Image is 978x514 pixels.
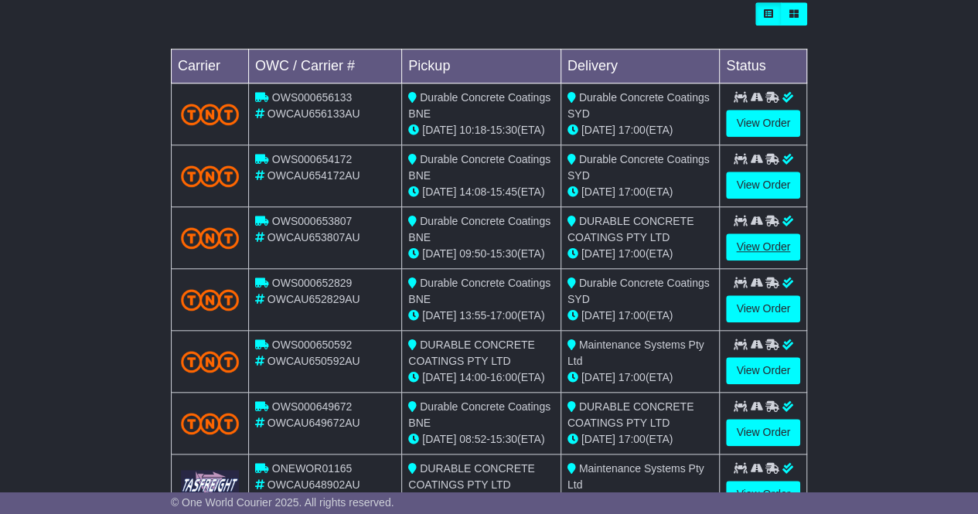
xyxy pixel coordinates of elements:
span: Durable Concrete Coatings SYD [567,277,710,305]
span: DURABLE CONCRETE COATINGS PTY LTD [567,400,693,429]
span: Maintenance Systems Pty Ltd [567,462,704,491]
span: [DATE] [581,247,615,260]
span: 16:00 [490,371,517,383]
a: View Order [726,357,800,384]
div: (ETA) [567,122,714,138]
div: - (ETA) [408,122,554,138]
span: Durable Concrete Coatings SYD [567,91,710,120]
span: OWCAU652829AU [268,293,360,305]
span: 17:00 [618,433,646,445]
span: [DATE] [581,371,615,383]
span: OWS000650592 [272,339,353,351]
span: 17:00 [618,309,646,322]
span: 14:00 [459,371,486,383]
span: Maintenance Systems Pty Ltd [567,339,704,367]
div: (ETA) [567,184,714,200]
img: TNT_Domestic.png [181,289,239,310]
td: Status [720,49,807,83]
span: 17:00 [618,124,646,136]
span: OWS000649672 [272,400,353,413]
span: Durable Concrete Coatings BNE [408,277,550,305]
div: - (ETA) [408,246,554,262]
span: © One World Courier 2025. All rights reserved. [171,496,394,509]
span: OWCAU649672AU [268,417,360,429]
span: OWCAU654172AU [268,169,360,182]
td: Carrier [171,49,248,83]
span: Durable Concrete Coatings BNE [408,91,550,120]
td: Pickup [402,49,561,83]
span: OWCAU656133AU [268,107,360,120]
div: - (ETA) [408,369,554,386]
span: ONEWOR01165 [272,462,352,475]
span: OWS000656133 [272,91,353,104]
img: TNT_Domestic.png [181,104,239,124]
div: (ETA) [567,308,714,324]
span: [DATE] [581,309,615,322]
span: 17:00 [618,186,646,198]
div: - (ETA) [408,308,554,324]
span: [DATE] [422,247,456,260]
span: [DATE] [422,124,456,136]
td: OWC / Carrier # [248,49,401,83]
a: View Order [726,233,800,260]
div: - (ETA) [408,431,554,448]
span: 15:30 [490,247,517,260]
div: (ETA) [567,246,714,262]
img: TNT_Domestic.png [181,165,239,186]
span: OWCAU648902AU [268,478,360,491]
span: 10:18 [459,124,486,136]
a: View Order [726,481,800,508]
span: [DATE] [581,124,615,136]
span: 14:08 [459,186,486,198]
span: 08:52 [459,433,486,445]
span: Durable Concrete Coatings SYD [567,153,710,182]
span: 15:30 [490,124,517,136]
span: [DATE] [581,186,615,198]
a: View Order [726,110,800,137]
span: Durable Concrete Coatings BNE [408,153,550,182]
span: 15:45 [490,186,517,198]
img: GetCarrierServiceLogo [181,470,239,500]
span: 13:55 [459,309,486,322]
span: OWCAU650592AU [268,355,360,367]
span: [DATE] [581,433,615,445]
span: DURABLE CONCRETE COATINGS PTY LTD [408,462,534,491]
span: [DATE] [422,433,456,445]
img: TNT_Domestic.png [181,351,239,372]
span: 15:30 [490,433,517,445]
span: DURABLE CONCRETE COATINGS PTY LTD [567,215,693,243]
span: OWCAU653807AU [268,231,360,243]
a: View Order [726,295,800,322]
img: TNT_Domestic.png [181,227,239,248]
a: View Order [726,172,800,199]
div: - (ETA) [408,184,554,200]
span: OWS000652829 [272,277,353,289]
span: [DATE] [422,309,456,322]
span: Durable Concrete Coatings BNE [408,400,550,429]
img: TNT_Domestic.png [181,413,239,434]
a: View Order [726,419,800,446]
span: [DATE] [422,186,456,198]
span: 09:50 [459,247,486,260]
span: 17:00 [618,371,646,383]
span: OWS000654172 [272,153,353,165]
span: DURABLE CONCRETE COATINGS PTY LTD [408,339,534,367]
span: OWS000653807 [272,215,353,227]
span: 17:00 [618,247,646,260]
td: Delivery [561,49,720,83]
span: Durable Concrete Coatings BNE [408,215,550,243]
div: (ETA) [567,431,714,448]
span: 17:00 [490,309,517,322]
div: (ETA) [567,369,714,386]
span: [DATE] [422,371,456,383]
